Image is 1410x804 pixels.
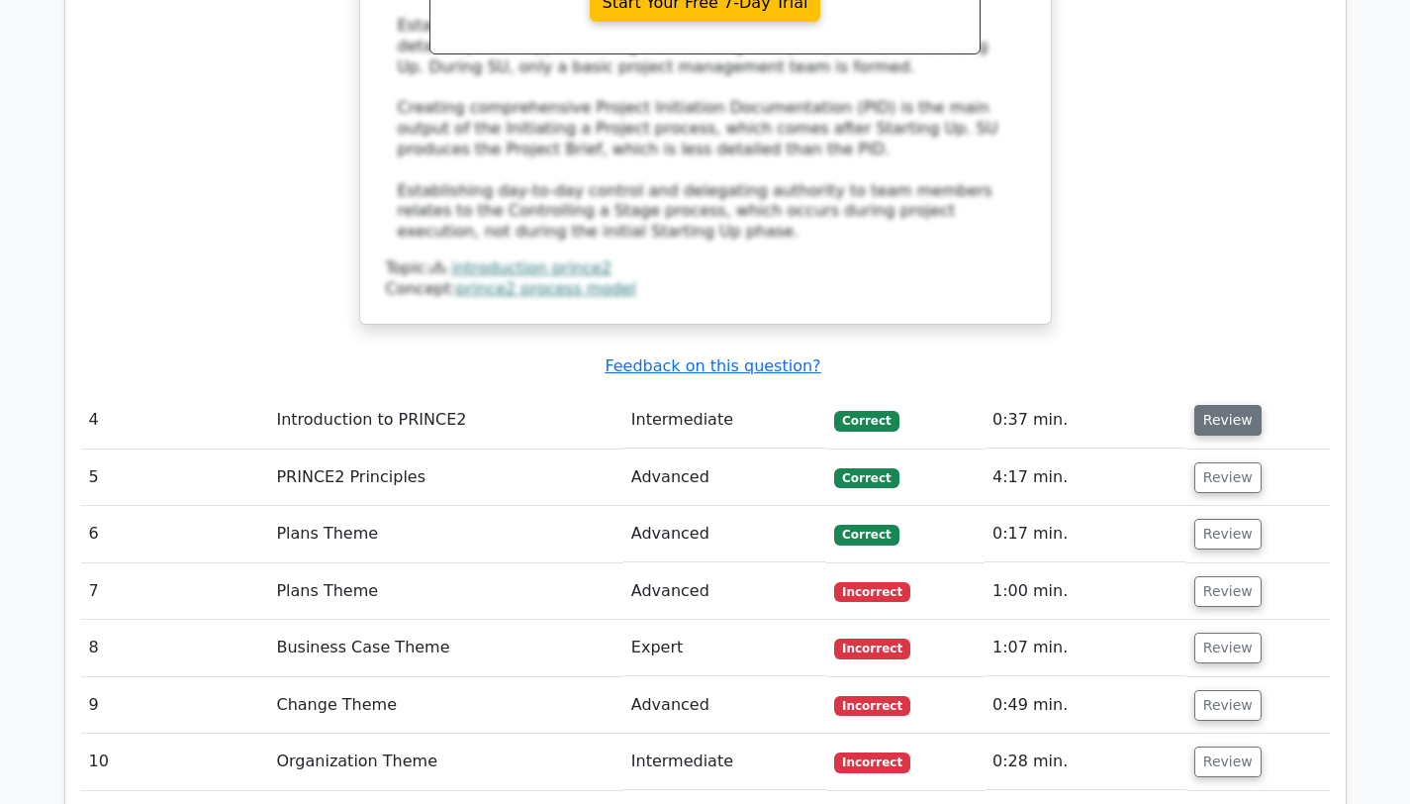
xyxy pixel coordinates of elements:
span: Incorrect [834,753,910,772]
button: Review [1194,747,1262,777]
div: Concept: [386,279,1025,300]
td: Plans Theme [268,563,622,620]
td: Change Theme [268,677,622,734]
span: Incorrect [834,639,910,658]
td: 0:37 min. [985,392,1186,449]
a: introduction prince2 [451,258,611,277]
td: 4 [81,392,269,449]
a: prince2 process model [456,279,636,298]
span: Incorrect [834,582,910,602]
td: Business Case Theme [268,620,622,676]
td: Intermediate [623,392,826,449]
td: Intermediate [623,734,826,790]
td: 1:00 min. [985,563,1186,620]
td: 5 [81,450,269,506]
button: Review [1194,405,1262,436]
td: 0:17 min. [985,506,1186,562]
td: Advanced [623,677,826,734]
span: Correct [834,411,898,431]
td: 6 [81,506,269,562]
td: 8 [81,620,269,676]
td: Organization Theme [268,734,622,790]
td: 0:49 min. [985,677,1186,734]
td: Advanced [623,506,826,562]
td: 0:28 min. [985,734,1186,790]
button: Review [1194,576,1262,607]
button: Review [1194,633,1262,663]
td: Plans Theme [268,506,622,562]
td: PRINCE2 Principles [268,450,622,506]
a: Feedback on this question? [605,356,820,375]
td: Introduction to PRINCE2 [268,392,622,449]
td: Advanced [623,450,826,506]
td: 1:07 min. [985,620,1186,676]
div: Topic: [386,258,1025,279]
td: Expert [623,620,826,676]
td: 4:17 min. [985,450,1186,506]
span: Correct [834,468,898,488]
td: 10 [81,734,269,790]
td: Advanced [623,563,826,620]
button: Review [1194,690,1262,721]
td: 9 [81,677,269,734]
span: Correct [834,525,898,545]
span: Incorrect [834,696,910,716]
td: 7 [81,563,269,620]
button: Review [1194,519,1262,550]
button: Review [1194,462,1262,493]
